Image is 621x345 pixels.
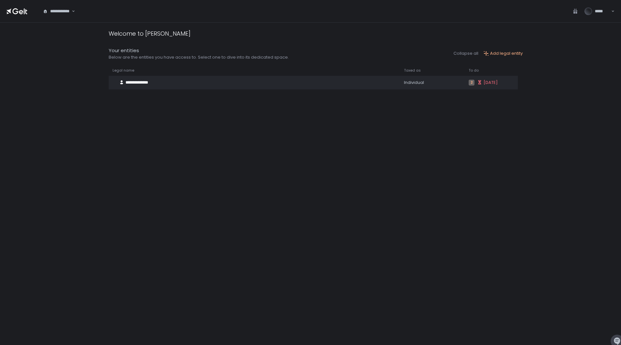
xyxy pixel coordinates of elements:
div: Your entities [109,47,289,54]
div: Below are the entities you have access to. Select one to dive into its dedicated space. [109,54,289,60]
button: Collapse all [453,51,478,56]
span: Legal name [113,68,134,73]
span: [DATE] [484,80,498,86]
div: Individual [404,80,461,86]
div: Welcome to [PERSON_NAME] [109,29,191,38]
span: 2 [469,80,474,86]
button: Add legal entity [484,51,523,56]
span: To do [469,68,479,73]
div: Search for option [39,5,75,18]
span: Taxed as [404,68,421,73]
